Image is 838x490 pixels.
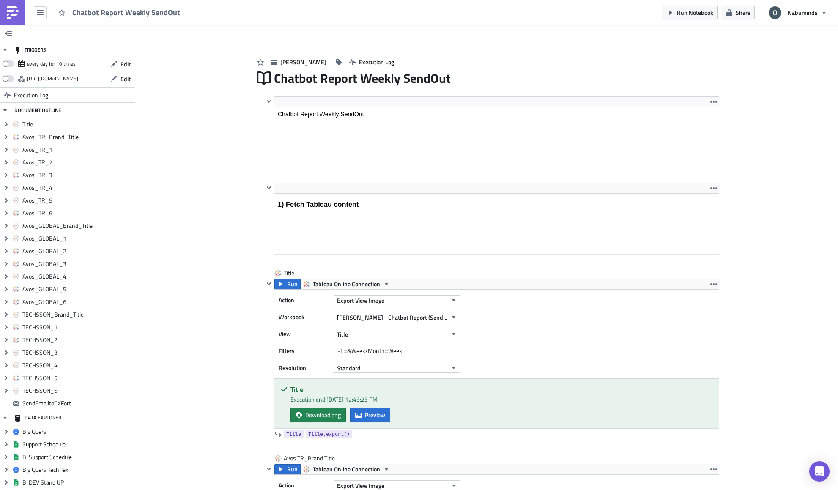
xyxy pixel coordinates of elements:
[22,285,133,293] span: Avos_GLOBAL_5
[365,411,385,419] span: Preview
[22,479,133,486] span: BI DEV Stand UP
[305,411,341,419] span: Download png
[337,313,447,322] span: [PERSON_NAME] - Chatbot Report (Sendout - Test)
[764,3,832,22] button: Nabuminds
[3,7,441,15] body: Rich Text Area. Press ALT-0 for help.
[22,235,133,242] span: Avos_GLOBAL_1
[345,55,398,68] button: Execution Log
[337,364,361,372] span: Standard
[107,72,135,85] button: Edit
[334,295,460,305] button: Export View Image
[14,103,61,118] div: DOCUMENT OUTLINE
[308,430,350,438] span: Title.export()
[120,60,131,68] span: Edit
[287,464,298,474] span: Run
[279,294,329,307] label: Action
[3,7,441,15] h3: 2) Create your Email and use Tableau content as attachment
[22,400,133,407] span: SendEmailtoCXFort
[22,466,133,474] span: Big Query Techflex
[334,312,460,322] button: [PERSON_NAME] - Chatbot Report (Sendout - Test)
[22,273,133,280] span: Avos_GLOBAL_4
[350,408,390,422] button: Preview
[274,70,452,86] span: Chatbot Report Weekly SendOut
[14,42,46,57] div: TRIGGERS
[279,345,329,357] label: Filters
[677,8,713,17] span: Run Notebook
[306,430,352,438] a: Title.export()
[22,349,133,356] span: TECHSSON_3
[334,345,460,357] input: Filter1=Value1&...
[274,194,719,254] iframe: Rich Text Area
[22,209,133,217] span: Avos_TR_6
[284,269,318,277] span: Title
[72,8,181,17] span: Chatbot Report Weekly SendOut
[287,279,298,289] span: Run
[22,197,133,204] span: Avos_TR_5
[290,386,712,393] h5: Title
[22,146,133,153] span: Avos_TR_1
[274,107,719,168] iframe: Rich Text Area
[264,464,274,474] button: Hide content
[27,57,76,70] div: every day for 10 times
[22,298,133,306] span: Avos_GLOBAL_6
[22,428,133,435] span: Big Query
[120,74,131,83] span: Edit
[284,430,304,438] a: Title
[107,57,135,71] button: Edit
[290,395,712,404] div: Execution end: [DATE] 12:43:25 PM
[14,410,61,425] div: DATA EXPLORER
[22,171,133,179] span: Avos_TR_3
[22,159,133,166] span: Avos_TR_2
[266,55,331,68] button: [PERSON_NAME]
[809,461,830,482] div: Open Intercom Messenger
[22,387,133,394] span: TECHSSON_6
[337,481,384,490] span: Export View Image
[334,363,460,373] button: Standard
[313,279,380,289] span: Tableau Online Connection
[788,8,818,17] span: Nabuminds
[6,6,19,19] img: PushMetrics
[279,361,329,374] label: Resolution
[280,57,326,66] span: [PERSON_NAME]
[22,323,133,331] span: TECHSSON_1
[22,336,133,344] span: TECHSSON_2
[22,453,133,461] span: BI Support Schedule
[274,464,301,474] button: Run
[264,183,274,193] button: Hide content
[14,88,48,103] span: Execution Log
[22,247,133,255] span: Avos_GLOBAL_2
[22,222,133,230] span: Avos_GLOBAL_Brand_Title
[73,50,160,57] span: Chatbot Performance Report
[663,6,718,19] button: Run Notebook
[290,408,346,422] a: Download png
[768,5,782,20] img: Avatar
[313,464,380,474] span: Tableau Online Connection
[334,329,460,339] button: Title
[27,72,78,85] div: https://pushmetrics.io/api/v1/report/DzrWMQplkP/webhook?token=1b6c0c955fb643f787016d8205988f5a
[284,454,336,463] span: Avos TR_Brand Title
[279,311,329,323] label: Workbook
[264,279,274,289] button: Hide content
[279,328,329,340] label: View
[337,330,348,339] span: Title
[22,441,133,448] span: Support Schedule
[22,120,133,128] span: Title
[73,38,218,50] span: Business Intelligence Reports
[722,6,755,19] button: Share
[736,8,750,17] span: Share
[264,96,274,107] button: Hide content
[274,279,301,289] button: Run
[22,133,133,141] span: Avos_TR_Brand_Title
[22,361,133,369] span: TECHSSON_4
[22,260,133,268] span: Avos_GLOBAL_3
[337,296,384,305] span: Export View Image
[300,279,393,289] button: Tableau Online Connection
[22,374,133,382] span: TECHSSON_5
[22,184,133,192] span: Avos_TR_4
[286,430,301,438] span: Title
[22,311,133,318] span: TECHSSON_Brand_Title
